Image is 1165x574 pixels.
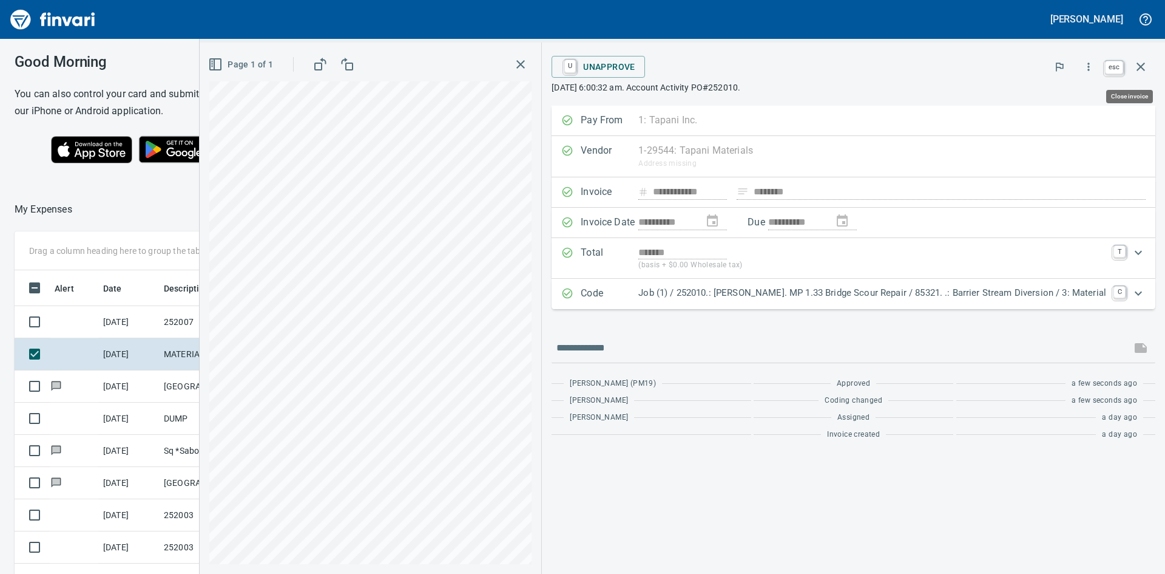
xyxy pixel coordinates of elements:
td: [DATE] [98,371,159,403]
span: Alert [55,281,90,296]
td: 252003 [159,531,268,564]
a: C [1113,286,1126,298]
span: Has messages [50,382,62,390]
p: (basis + $0.00 Wholesale tax) [638,259,1106,272]
img: Get it on Google Play [132,129,237,169]
button: [PERSON_NAME] [1047,10,1126,29]
p: Total [581,245,638,272]
a: T [1113,245,1126,258]
span: Alert [55,281,74,296]
td: [GEOGRAPHIC_DATA] Publicw [GEOGRAPHIC_DATA] [GEOGRAPHIC_DATA] [159,467,268,499]
span: Invoice created [827,429,880,441]
span: Unapprove [561,56,635,77]
p: [DATE] 6:00:32 am. Account Activity PO#252010. [552,81,1155,94]
span: a few seconds ago [1072,395,1137,407]
p: My Expenses [15,202,72,217]
h3: Good Morning [15,53,272,70]
span: [PERSON_NAME] [570,395,628,407]
span: Description [164,281,225,296]
td: [DATE] [98,403,159,435]
button: UUnapprove [552,56,645,78]
div: Expand [552,279,1155,309]
td: 252007 [159,306,268,338]
img: Download on the App Store [51,136,132,163]
td: [DATE] [98,306,159,338]
nav: breadcrumb [15,202,72,217]
a: esc [1105,61,1123,74]
td: [DATE] [98,435,159,467]
td: [DATE] [98,338,159,371]
span: This records your message into the invoice and notifies anyone mentioned [1126,333,1155,363]
span: Has messages [50,479,62,487]
button: Page 1 of 1 [206,53,278,76]
span: Date [103,281,122,296]
span: Coding changed [825,395,882,407]
td: [GEOGRAPHIC_DATA] Publicw [GEOGRAPHIC_DATA] [GEOGRAPHIC_DATA] [159,371,268,403]
span: Description [164,281,209,296]
td: DUMP [159,403,268,435]
img: Finvari [7,5,98,34]
td: [DATE] [98,499,159,531]
span: a day ago [1102,429,1137,441]
span: [PERSON_NAME] (PM19) [570,378,656,390]
span: Assigned [837,412,870,424]
span: Date [103,281,138,296]
td: Sq *Sabor Del Rio CafE Portland OR [159,435,268,467]
td: 252003 [159,499,268,531]
td: [DATE] [98,467,159,499]
a: U [564,60,576,73]
span: a few seconds ago [1072,378,1137,390]
h5: [PERSON_NAME] [1050,13,1123,26]
td: MATERIAL [159,338,268,371]
div: Expand [552,238,1155,279]
td: [DATE] [98,531,159,564]
p: Job (1) / 252010.: [PERSON_NAME]. MP 1.33 Bridge Scour Repair / 85321. .: Barrier Stream Diversio... [638,286,1106,300]
h6: You can also control your card and submit expenses from our iPhone or Android application. [15,86,272,120]
p: Drag a column heading here to group the table [29,245,207,257]
span: a day ago [1102,412,1137,424]
span: Approved [837,378,870,390]
span: Has messages [50,446,62,454]
span: Page 1 of 1 [211,57,273,72]
span: [PERSON_NAME] [570,412,628,424]
p: Code [581,286,638,302]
